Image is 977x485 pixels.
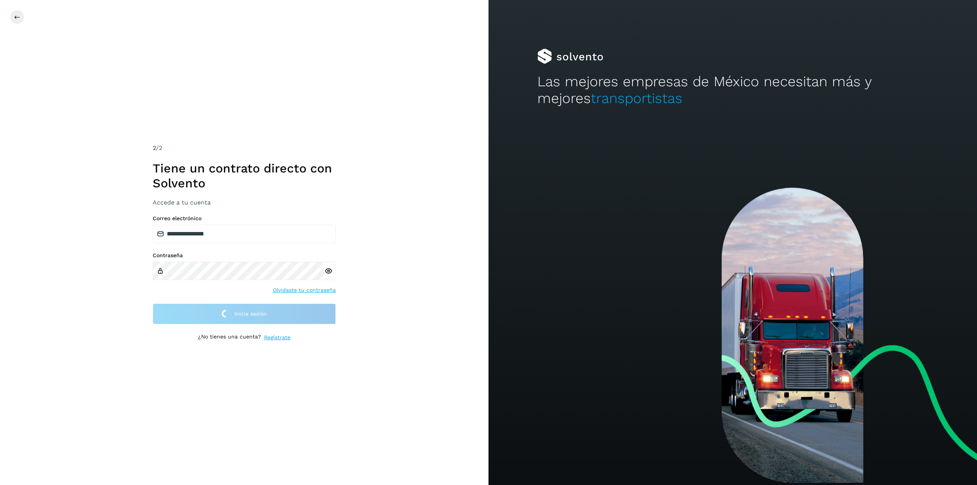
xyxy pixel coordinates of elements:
[234,311,267,316] span: Inicia sesión
[153,144,156,151] span: 2
[153,215,336,222] label: Correo electrónico
[153,252,336,259] label: Contraseña
[537,73,928,107] h2: Las mejores empresas de México necesitan más y mejores
[591,90,682,106] span: transportistas
[153,199,336,206] h3: Accede a tu cuenta
[153,303,336,324] button: Inicia sesión
[264,334,290,342] a: Regístrate
[153,161,336,190] h1: Tiene un contrato directo con Solvento
[273,286,336,294] a: Olvidaste tu contraseña
[153,143,336,153] div: /2
[198,334,261,342] p: ¿No tienes una cuenta?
